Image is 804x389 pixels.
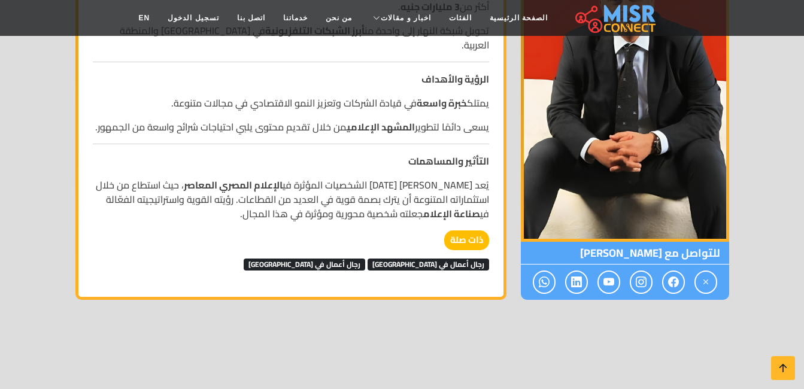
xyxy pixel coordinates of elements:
strong: ذات صلة [444,230,489,250]
span: رجال أعمال في [GEOGRAPHIC_DATA] [368,259,489,271]
img: main.misr_connect [575,3,656,33]
strong: الرؤية والأهداف [421,70,489,88]
p: يُعد [PERSON_NAME] [DATE] الشخصيات المؤثرة في ، حيث استطاع من خلال استثماراته المتنوعة أن يترك بص... [93,178,489,221]
span: للتواصل مع [PERSON_NAME] [521,242,729,265]
a: خدماتنا [274,7,317,29]
p: يسعى دائمًا لتطوير من خلال تقديم محتوى يلبي احتياجات شرائح واسعة من الجمهور. [93,120,489,134]
p: تحويل شبكة النهار إلى واحدة من في [GEOGRAPHIC_DATA] والمنطقة العربية. [93,23,489,52]
p: يمتلك في قيادة الشركات وتعزيز النمو الاقتصادي في مجالات متنوعة. [93,96,489,110]
strong: التأثير والمساهمات [408,152,489,170]
a: تسجيل الدخول [159,7,227,29]
strong: خبرة واسعة [417,94,467,112]
strong: المشهد الإعلامي [347,118,415,136]
strong: صناعة الإعلام [423,205,480,223]
a: رجال أعمال في [GEOGRAPHIC_DATA] [244,254,365,272]
a: رجال أعمال في [GEOGRAPHIC_DATA] [368,254,489,272]
a: اخبار و مقالات [361,7,440,29]
a: EN [130,7,159,29]
strong: الإعلام المصري المعاصر [184,176,283,194]
a: الصفحة الرئيسية [481,7,557,29]
span: رجال أعمال في [GEOGRAPHIC_DATA] [244,259,365,271]
a: اتصل بنا [228,7,274,29]
span: اخبار و مقالات [381,13,431,23]
a: من نحن [317,7,361,29]
a: الفئات [440,7,481,29]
